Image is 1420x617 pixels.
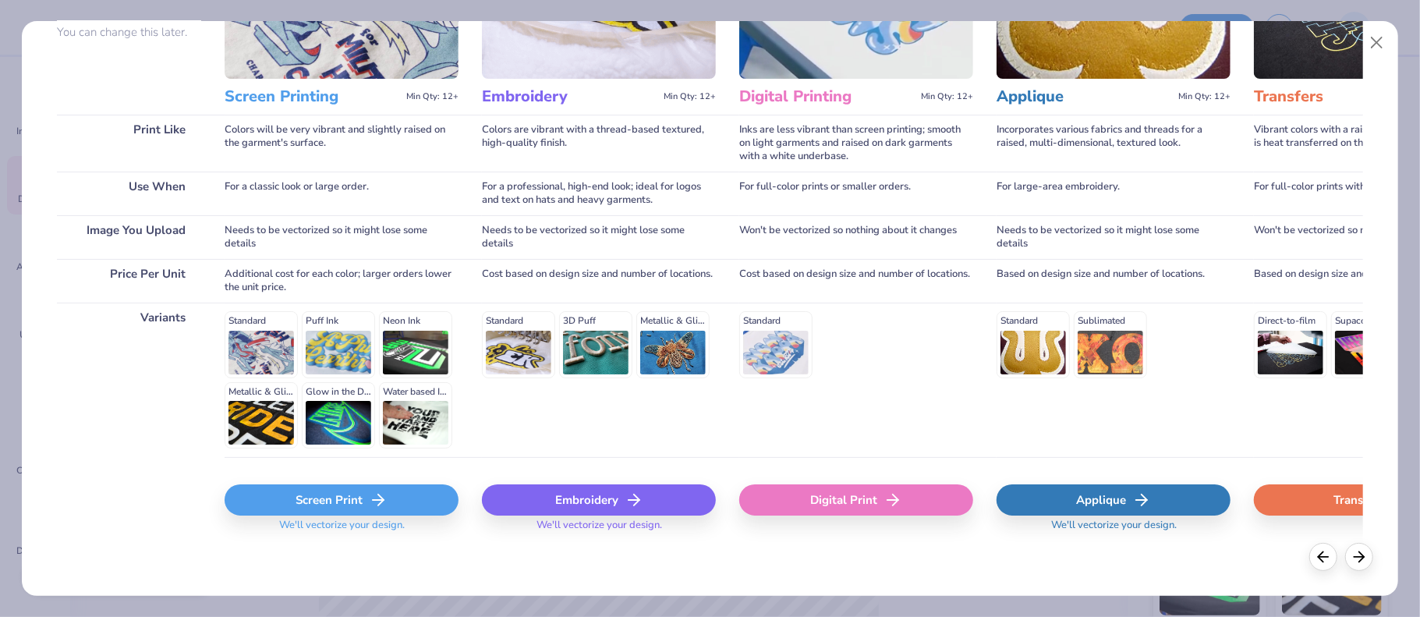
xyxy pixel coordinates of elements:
[482,215,716,259] div: Needs to be vectorized so it might lose some details
[1362,28,1391,58] button: Close
[225,87,400,107] h3: Screen Printing
[664,91,716,102] span: Min Qty: 12+
[997,484,1231,516] div: Applique
[225,215,459,259] div: Needs to be vectorized so it might lose some details
[57,259,201,303] div: Price Per Unit
[57,26,201,39] p: You can change this later.
[739,259,973,303] div: Cost based on design size and number of locations.
[57,215,201,259] div: Image You Upload
[921,91,973,102] span: Min Qty: 12+
[739,484,973,516] div: Digital Print
[57,172,201,215] div: Use When
[273,519,411,541] span: We'll vectorize your design.
[482,484,716,516] div: Embroidery
[1178,91,1231,102] span: Min Qty: 12+
[406,91,459,102] span: Min Qty: 12+
[482,87,657,107] h3: Embroidery
[739,87,915,107] h3: Digital Printing
[225,115,459,172] div: Colors will be very vibrant and slightly raised on the garment's surface.
[482,172,716,215] div: For a professional, high-end look; ideal for logos and text on hats and heavy garments.
[225,484,459,516] div: Screen Print
[997,215,1231,259] div: Needs to be vectorized so it might lose some details
[57,115,201,172] div: Print Like
[997,259,1231,303] div: Based on design size and number of locations.
[57,303,201,457] div: Variants
[739,115,973,172] div: Inks are less vibrant than screen printing; smooth on light garments and raised on dark garments ...
[739,215,973,259] div: Won't be vectorized so nothing about it changes
[997,115,1231,172] div: Incorporates various fabrics and threads for a raised, multi-dimensional, textured look.
[482,259,716,303] div: Cost based on design size and number of locations.
[739,172,973,215] div: For full-color prints or smaller orders.
[997,87,1172,107] h3: Applique
[482,115,716,172] div: Colors are vibrant with a thread-based textured, high-quality finish.
[1045,519,1183,541] span: We'll vectorize your design.
[997,172,1231,215] div: For large-area embroidery.
[225,259,459,303] div: Additional cost for each color; larger orders lower the unit price.
[530,519,668,541] span: We'll vectorize your design.
[225,172,459,215] div: For a classic look or large order.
